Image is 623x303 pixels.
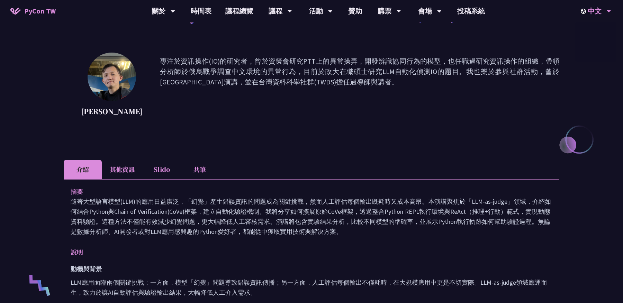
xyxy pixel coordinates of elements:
[143,160,181,179] li: Slido
[71,196,552,237] p: 隨著大型語言模型(LLM)的應用日益廣泛，「幻覺」產生錯誤資訊的問題成為關鍵挑戰，然而人工評估每個輸出既耗時又成本高昂。本演講聚焦於「LLM-as-judge」領域，介紹如何結合Python與C...
[10,8,21,15] img: Home icon of PyCon TW 2025
[71,264,552,274] h3: 動機與背景
[71,247,539,257] p: 說明
[3,2,63,20] a: PyCon TW
[181,160,219,179] li: 共筆
[64,160,102,179] li: 介紹
[71,277,552,297] p: LLM應用面臨兩個關鍵挑戰：一方面，模型「幻覺」問題導致錯誤資訊傳播；另一方面，人工評估每個輸出不僅耗時，在大規模應用中更是不切實際。LLM-as-judge領域應運而生，致力於讓AI自動評估與...
[102,160,143,179] li: 其他資訊
[24,6,56,16] span: PyCon TW
[71,186,539,196] p: 摘要
[81,106,143,117] p: [PERSON_NAME]
[88,53,136,101] img: Kevin Tseng
[160,56,559,118] p: 專注於資訊操作(IO)的研究者，曾於資策會研究PTT上的異常操弄，開發辨識協同行為的模型，也任職過研究資訊操作的組織，帶領分析師於俄烏戰爭調查中文環境的異常行為，目前於政大在職碩士研究LLM自動...
[581,9,588,14] img: Locale Icon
